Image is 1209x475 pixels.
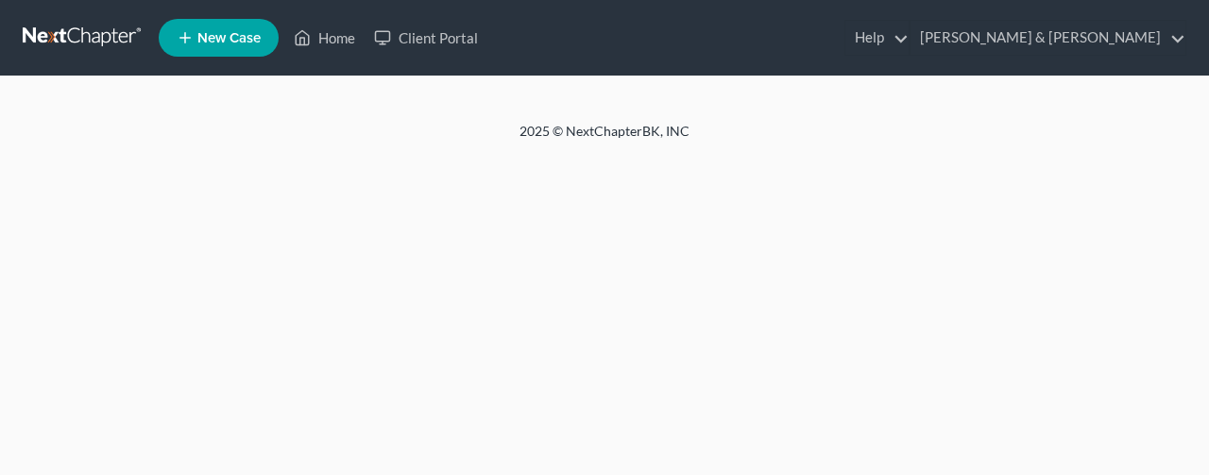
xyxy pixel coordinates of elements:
[159,19,279,57] new-legal-case-button: New Case
[365,21,487,55] a: Client Portal
[845,21,909,55] a: Help
[911,21,1185,55] a: [PERSON_NAME] & [PERSON_NAME]
[284,21,365,55] a: Home
[66,122,1143,156] div: 2025 © NextChapterBK, INC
